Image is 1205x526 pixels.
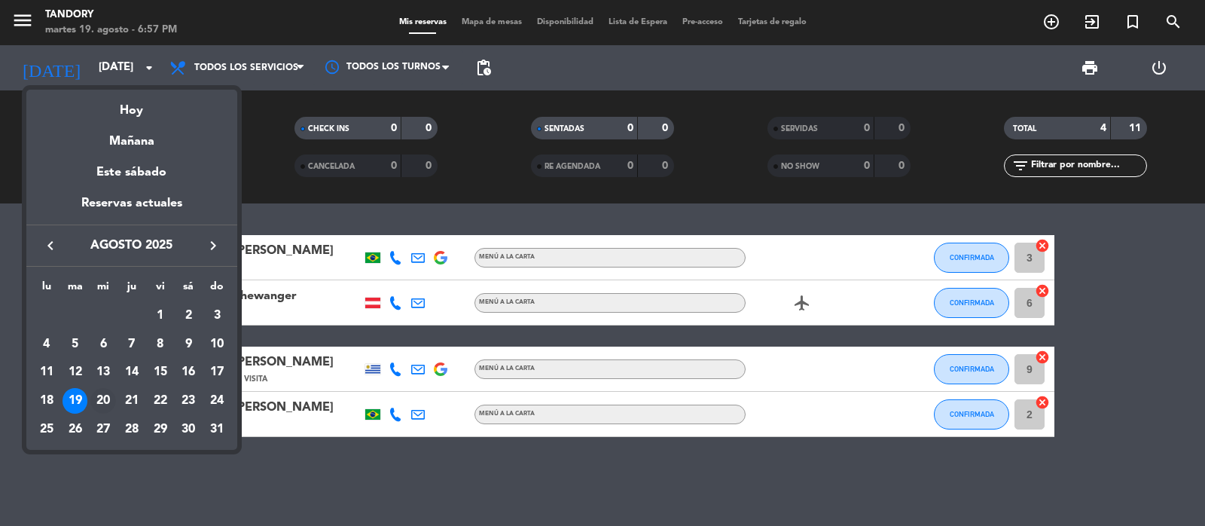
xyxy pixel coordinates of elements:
[32,278,61,301] th: lunes
[117,330,146,359] td: 7 de agosto de 2025
[175,359,201,385] div: 16
[32,301,146,330] td: AGO.
[26,194,237,225] div: Reservas actuales
[90,332,116,357] div: 6
[117,359,146,387] td: 14 de agosto de 2025
[61,387,90,415] td: 19 de agosto de 2025
[203,301,231,330] td: 3 de agosto de 2025
[146,415,175,444] td: 29 de agosto de 2025
[32,359,61,387] td: 11 de agosto de 2025
[175,359,203,387] td: 16 de agosto de 2025
[119,417,145,442] div: 28
[61,278,90,301] th: martes
[146,359,175,387] td: 15 de agosto de 2025
[64,236,200,255] span: agosto 2025
[61,330,90,359] td: 5 de agosto de 2025
[175,303,201,329] div: 2
[148,388,173,414] div: 22
[119,332,145,357] div: 7
[175,301,203,330] td: 2 de agosto de 2025
[37,236,64,255] button: keyboard_arrow_left
[146,330,175,359] td: 8 de agosto de 2025
[119,388,145,414] div: 21
[63,417,88,442] div: 26
[146,387,175,415] td: 22 de agosto de 2025
[146,301,175,330] td: 1 de agosto de 2025
[146,278,175,301] th: viernes
[203,330,231,359] td: 10 de agosto de 2025
[203,415,231,444] td: 31 de agosto de 2025
[117,415,146,444] td: 28 de agosto de 2025
[175,278,203,301] th: sábado
[175,330,203,359] td: 9 de agosto de 2025
[175,415,203,444] td: 30 de agosto de 2025
[34,332,59,357] div: 4
[32,330,61,359] td: 4 de agosto de 2025
[61,359,90,387] td: 12 de agosto de 2025
[204,388,230,414] div: 24
[32,415,61,444] td: 25 de agosto de 2025
[26,121,237,151] div: Mañana
[175,387,203,415] td: 23 de agosto de 2025
[175,388,201,414] div: 23
[204,303,230,329] div: 3
[204,237,222,255] i: keyboard_arrow_right
[203,278,231,301] th: domingo
[41,237,59,255] i: keyboard_arrow_left
[89,359,117,387] td: 13 de agosto de 2025
[89,278,117,301] th: miércoles
[117,387,146,415] td: 21 de agosto de 2025
[148,359,173,385] div: 15
[63,332,88,357] div: 5
[148,303,173,329] div: 1
[90,417,116,442] div: 27
[34,388,59,414] div: 18
[26,90,237,121] div: Hoy
[203,359,231,387] td: 17 de agosto de 2025
[26,151,237,194] div: Este sábado
[119,359,145,385] div: 14
[63,359,88,385] div: 12
[204,417,230,442] div: 31
[89,387,117,415] td: 20 de agosto de 2025
[63,388,88,414] div: 19
[89,330,117,359] td: 6 de agosto de 2025
[90,388,116,414] div: 20
[203,387,231,415] td: 24 de agosto de 2025
[32,387,61,415] td: 18 de agosto de 2025
[34,417,59,442] div: 25
[117,278,146,301] th: jueves
[204,359,230,385] div: 17
[148,332,173,357] div: 8
[61,415,90,444] td: 26 de agosto de 2025
[90,359,116,385] div: 13
[148,417,173,442] div: 29
[200,236,227,255] button: keyboard_arrow_right
[175,417,201,442] div: 30
[204,332,230,357] div: 10
[89,415,117,444] td: 27 de agosto de 2025
[175,332,201,357] div: 9
[34,359,59,385] div: 11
